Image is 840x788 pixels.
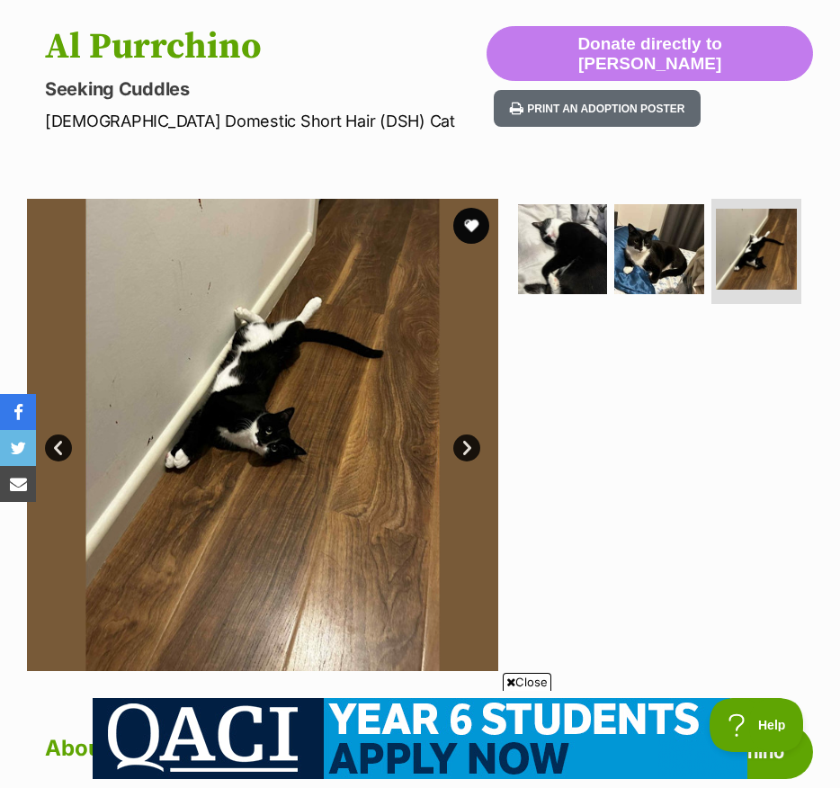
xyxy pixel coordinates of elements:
[453,208,489,244] button: favourite
[45,729,498,768] h2: About Al Purrchino
[93,698,747,779] iframe: Advertisement
[710,698,804,752] iframe: Help Scout Beacon - Open
[614,204,704,294] img: Photo of Al Purrchino
[45,26,487,67] h1: Al Purrchino
[27,199,498,670] img: Photo of Al Purrchino
[518,204,608,294] img: Photo of Al Purrchino
[716,209,797,290] img: Photo of Al Purrchino
[487,26,813,82] button: Donate directly to [PERSON_NAME]
[45,76,487,102] p: Seeking Cuddles
[453,434,480,461] a: Next
[503,673,551,691] span: Close
[45,109,487,133] p: [DEMOGRAPHIC_DATA] Domestic Short Hair (DSH) Cat
[45,434,72,461] a: Prev
[494,90,701,127] button: Print an adoption poster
